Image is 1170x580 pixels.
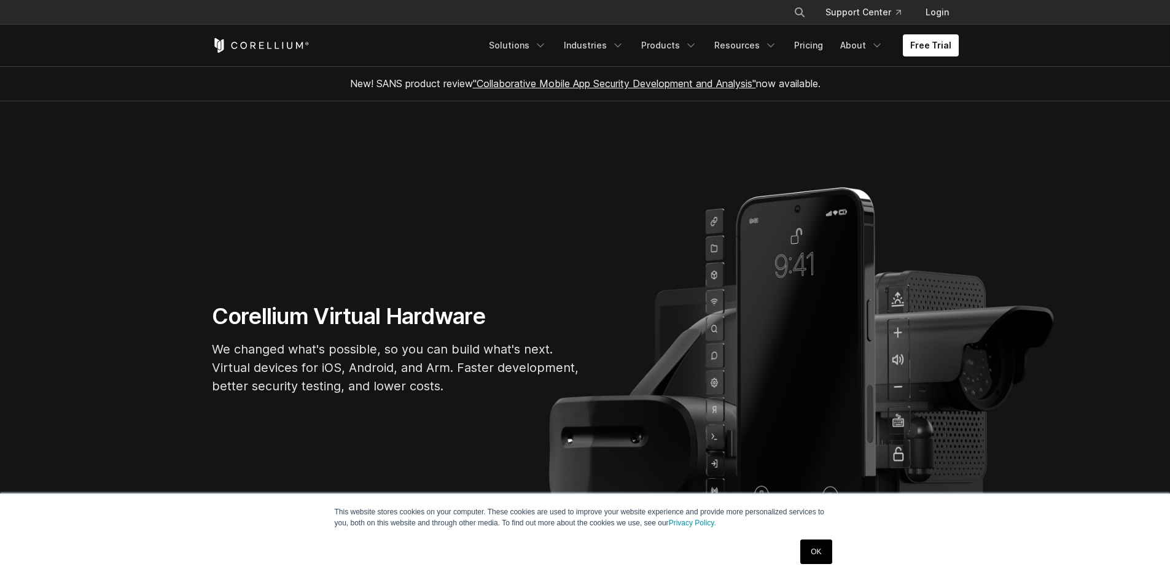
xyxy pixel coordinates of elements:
[212,38,310,53] a: Corellium Home
[473,77,756,90] a: "Collaborative Mobile App Security Development and Analysis"
[816,1,911,23] a: Support Center
[800,539,832,564] a: OK
[903,34,959,56] a: Free Trial
[669,519,716,527] a: Privacy Policy.
[787,34,830,56] a: Pricing
[350,77,821,90] span: New! SANS product review now available.
[482,34,554,56] a: Solutions
[212,340,580,395] p: We changed what's possible, so you can build what's next. Virtual devices for iOS, Android, and A...
[335,506,836,528] p: This website stores cookies on your computer. These cookies are used to improve your website expe...
[916,1,959,23] a: Login
[707,34,784,56] a: Resources
[556,34,631,56] a: Industries
[789,1,811,23] button: Search
[779,1,959,23] div: Navigation Menu
[212,303,580,330] h1: Corellium Virtual Hardware
[833,34,891,56] a: About
[634,34,704,56] a: Products
[482,34,959,56] div: Navigation Menu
